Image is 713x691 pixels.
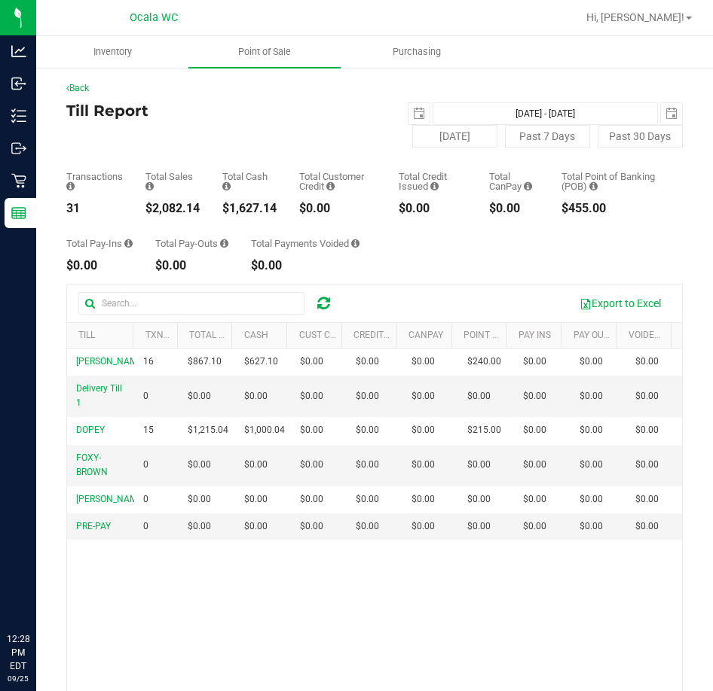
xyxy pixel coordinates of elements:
span: 0 [143,389,148,403]
div: $0.00 [251,260,360,272]
span: select [661,103,682,124]
span: $0.00 [356,492,379,507]
span: 16 [143,355,154,369]
div: Total Credit Issued [399,172,467,191]
button: Export to Excel [570,291,671,316]
a: Back [66,83,89,93]
span: $0.00 [412,355,435,369]
a: Pay Ins [519,330,551,340]
span: $0.00 [244,519,268,534]
i: Sum of all successful, non-voided payment transaction amounts (excluding tips and transaction fee... [145,181,154,191]
span: $0.00 [635,355,659,369]
div: $0.00 [299,202,376,215]
span: FOXY-BROWN [76,452,108,477]
span: $0.00 [356,458,379,472]
span: $0.00 [467,519,491,534]
span: 0 [143,458,148,472]
a: Credit Issued [353,330,416,340]
div: Total Payments Voided [251,239,360,248]
span: [PERSON_NAME] [76,494,145,504]
span: Ocala WC [130,11,178,24]
inline-svg: Outbound [11,141,26,156]
span: $0.00 [523,355,546,369]
div: Transactions [66,172,123,191]
span: $0.00 [356,355,379,369]
div: $0.00 [399,202,467,215]
div: 31 [66,202,123,215]
a: Total Sales [189,330,245,340]
span: $0.00 [580,519,603,534]
i: Sum of all voided payment transaction amounts (excluding tips and transaction fees) within the da... [351,239,360,248]
button: Past 30 Days [598,125,683,148]
span: $0.00 [356,423,379,437]
span: $0.00 [412,423,435,437]
div: Total Pay-Ins [66,239,133,248]
span: $0.00 [523,423,546,437]
a: Purchasing [341,36,493,68]
div: Total Customer Credit [299,172,376,191]
inline-svg: Inbound [11,76,26,91]
span: select [409,103,430,124]
input: Search... [78,292,304,315]
i: Sum of all cash pay-outs removed from tills within the date range. [220,239,228,248]
span: $1,000.04 [244,423,285,437]
i: Sum of all successful, non-voided cash payment transaction amounts (excluding tips and transactio... [222,181,231,191]
a: Pay Outs [574,330,614,340]
span: $0.00 [580,389,603,403]
div: Total Cash [222,172,277,191]
inline-svg: Analytics [11,44,26,59]
span: $0.00 [300,355,323,369]
span: Inventory [73,45,152,59]
span: $0.00 [356,519,379,534]
span: 0 [143,492,148,507]
span: $0.00 [188,519,211,534]
inline-svg: Retail [11,173,26,188]
i: Sum of the successful, non-voided point-of-banking payment transaction amounts, both via payment ... [589,181,598,191]
span: $0.00 [300,519,323,534]
i: Sum of all successful refund transaction amounts from purchase returns resulting in account credi... [430,181,439,191]
a: Till [78,330,95,340]
a: Inventory [36,36,188,68]
span: $627.10 [244,355,278,369]
span: $0.00 [635,519,659,534]
div: Total Sales [145,172,200,191]
div: Total Point of Banking (POB) [562,172,660,191]
a: Point of Sale [188,36,341,68]
span: Hi, [PERSON_NAME]! [586,11,684,23]
a: Point of Banking (POB) [464,330,571,340]
button: [DATE] [412,125,497,148]
span: $240.00 [467,355,501,369]
span: $0.00 [300,458,323,472]
span: $0.00 [635,389,659,403]
button: Past 7 Days [505,125,590,148]
div: Total Pay-Outs [155,239,228,248]
span: $0.00 [412,492,435,507]
div: $0.00 [66,260,133,272]
span: $1,215.04 [188,423,228,437]
span: 15 [143,423,154,437]
a: Voided Payments [629,330,708,340]
span: $0.00 [356,389,379,403]
inline-svg: Reports [11,205,26,221]
span: $0.00 [300,423,323,437]
span: $0.00 [523,458,546,472]
i: Sum of all successful, non-voided payment transaction amounts using account credit as the payment... [326,181,335,191]
span: $0.00 [635,423,659,437]
span: $0.00 [467,458,491,472]
span: $0.00 [580,423,603,437]
span: $0.00 [300,389,323,403]
span: $0.00 [635,458,659,472]
span: $0.00 [467,492,491,507]
span: Delivery Till 1 [76,383,122,408]
span: Purchasing [372,45,461,59]
span: $0.00 [580,458,603,472]
p: 09/25 [7,673,29,684]
div: $0.00 [489,202,539,215]
span: $867.10 [188,355,222,369]
iframe: Resource center [15,571,60,616]
span: $0.00 [188,492,211,507]
span: $0.00 [244,492,268,507]
span: $0.00 [523,492,546,507]
div: Total CanPay [489,172,539,191]
span: $0.00 [580,492,603,507]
